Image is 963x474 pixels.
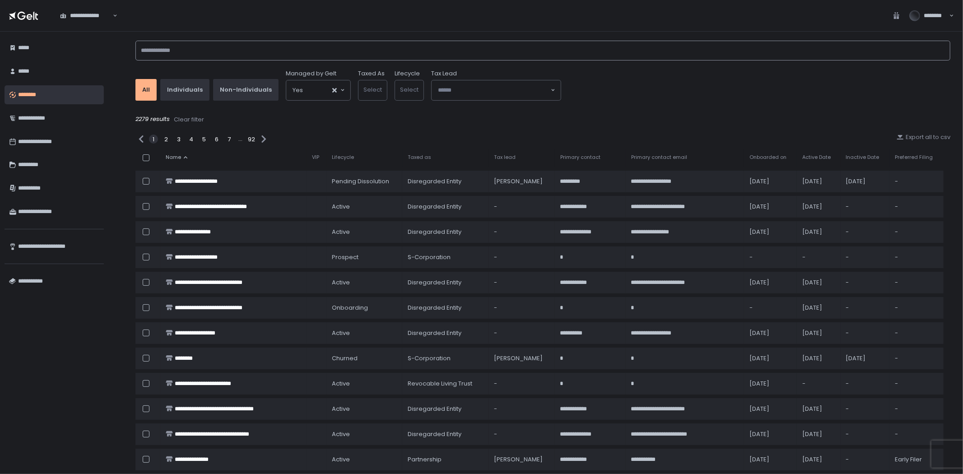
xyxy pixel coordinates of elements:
[749,354,791,362] div: [DATE]
[332,88,337,93] button: Clear Selected
[895,177,938,186] div: -
[494,203,549,211] div: -
[408,253,484,261] div: S-Corporation
[494,329,549,337] div: -
[802,253,835,261] div: -
[895,203,938,211] div: -
[332,304,368,312] span: onboarding
[408,279,484,287] div: Disregarded Entity
[162,135,171,144] div: 2
[895,253,938,261] div: -
[408,405,484,413] div: Disregarded Entity
[749,329,791,337] div: [DATE]
[895,228,938,236] div: -
[286,70,336,78] span: Managed by Gelt
[846,279,884,287] div: -
[160,79,209,101] button: Individuals
[173,115,205,124] button: Clear filter
[332,253,358,261] span: prospect
[494,304,549,312] div: -
[312,154,319,161] span: VIP
[897,133,950,141] button: Export all to csv
[494,279,549,287] div: -
[408,154,431,161] span: Taxed as
[400,85,419,94] span: Select
[846,177,884,186] div: [DATE]
[895,304,938,312] div: -
[846,430,884,438] div: -
[135,79,157,101] button: All
[332,154,354,161] span: Lifecycle
[749,177,791,186] div: [DATE]
[749,228,791,236] div: [DATE]
[135,115,950,124] div: 2279 results
[749,279,791,287] div: [DATE]
[802,380,835,388] div: -
[332,430,350,438] span: active
[802,228,835,236] div: [DATE]
[802,304,835,312] div: [DATE]
[212,135,221,144] div: 6
[494,228,549,236] div: -
[332,405,350,413] span: active
[802,430,835,438] div: [DATE]
[802,329,835,337] div: [DATE]
[432,80,561,100] div: Search for option
[749,380,791,388] div: [DATE]
[332,279,350,287] span: active
[846,154,879,161] span: Inactive Date
[749,154,786,161] span: Onboarded on
[363,85,382,94] span: Select
[332,380,350,388] span: active
[332,329,350,337] span: active
[408,177,484,186] div: Disregarded Entity
[213,79,279,101] button: Non-Individuals
[112,11,112,20] input: Search for option
[293,86,303,95] span: Yes
[247,135,256,144] div: 92
[332,455,350,464] span: active
[802,279,835,287] div: [DATE]
[846,228,884,236] div: -
[895,329,938,337] div: -
[895,455,938,464] div: Early Filer
[895,405,938,413] div: -
[494,430,549,438] div: -
[408,203,484,211] div: Disregarded Entity
[149,135,158,144] div: 1
[332,177,389,186] span: pending Dissolution
[142,86,150,94] div: All
[220,86,272,94] div: Non-Individuals
[174,116,204,124] div: Clear filter
[846,329,884,337] div: -
[494,253,549,261] div: -
[631,154,687,161] span: Primary contact email
[846,455,884,464] div: -
[174,135,183,144] div: 3
[286,80,350,100] div: Search for option
[846,304,884,312] div: -
[802,154,831,161] span: Active Date
[895,380,938,388] div: -
[408,455,484,464] div: Partnership
[749,304,791,312] div: -
[749,405,791,413] div: [DATE]
[303,86,331,95] input: Search for option
[408,228,484,236] div: Disregarded Entity
[408,430,484,438] div: Disregarded Entity
[895,154,933,161] span: Preferred Filing
[167,86,203,94] div: Individuals
[802,354,835,362] div: [DATE]
[238,135,242,143] div: ...
[846,380,884,388] div: -
[332,228,350,236] span: active
[200,135,209,144] div: 5
[332,354,358,362] span: churned
[802,455,835,464] div: [DATE]
[408,354,484,362] div: S-Corporation
[494,177,549,186] div: [PERSON_NAME]
[802,405,835,413] div: [DATE]
[895,430,938,438] div: -
[494,455,549,464] div: [PERSON_NAME]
